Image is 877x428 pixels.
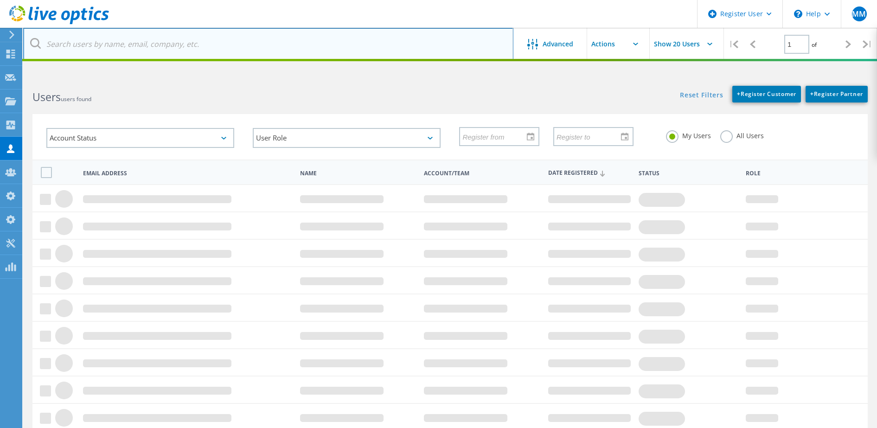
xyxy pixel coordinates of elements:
[32,89,61,104] b: Users
[61,95,91,103] span: users found
[852,10,866,18] span: MM
[732,86,801,102] a: +Register Customer
[424,171,540,176] span: Account/Team
[720,130,764,139] label: All Users
[794,10,802,18] svg: \n
[548,170,631,176] span: Date Registered
[554,128,626,145] input: Register to
[460,128,532,145] input: Register from
[810,90,814,98] b: +
[746,171,853,176] span: Role
[83,171,292,176] span: Email Address
[639,171,738,176] span: Status
[858,28,877,61] div: |
[46,128,234,148] div: Account Status
[300,171,416,176] span: Name
[812,41,817,49] span: of
[810,90,863,98] span: Register Partner
[737,90,796,98] span: Register Customer
[23,28,513,60] input: Search users by name, email, company, etc.
[680,92,723,100] a: Reset Filters
[253,128,441,148] div: User Role
[666,130,711,139] label: My Users
[724,28,743,61] div: |
[543,41,573,47] span: Advanced
[806,86,868,102] a: +Register Partner
[737,90,741,98] b: +
[9,19,109,26] a: Live Optics Dashboard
